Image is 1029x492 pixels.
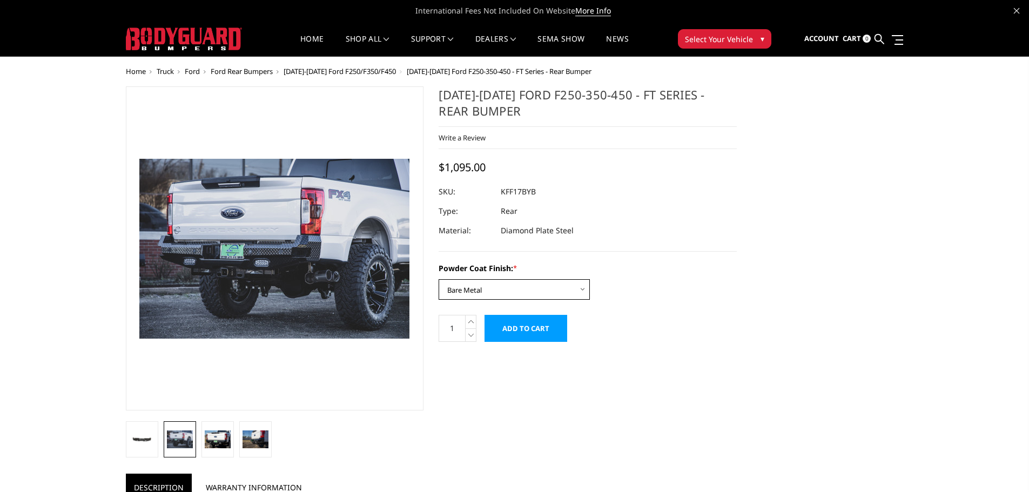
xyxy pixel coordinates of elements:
[439,160,486,174] span: $1,095.00
[407,66,591,76] span: [DATE]-[DATE] Ford F250-350-450 - FT Series - Rear Bumper
[843,33,861,43] span: Cart
[167,430,193,448] img: 2017-2022 Ford F250-350-450 - FT Series - Rear Bumper
[975,440,1029,492] iframe: Chat Widget
[439,182,493,201] dt: SKU:
[439,262,737,274] label: Powder Coat Finish:
[678,29,771,49] button: Select Your Vehicle
[439,221,493,240] dt: Material:
[804,24,839,53] a: Account
[439,133,486,143] a: Write a Review
[863,35,871,43] span: 0
[211,66,273,76] a: Ford Rear Bumpers
[126,66,146,76] a: Home
[300,35,324,56] a: Home
[761,33,764,44] span: ▾
[157,66,174,76] a: Truck
[537,35,584,56] a: SEMA Show
[411,35,454,56] a: Support
[439,201,493,221] dt: Type:
[485,315,567,342] input: Add to Cart
[185,66,200,76] a: Ford
[439,86,737,127] h1: [DATE]-[DATE] Ford F250-350-450 - FT Series - Rear Bumper
[606,35,628,56] a: News
[575,5,611,16] a: More Info
[501,221,574,240] dd: Diamond Plate Steel
[843,24,871,53] a: Cart 0
[126,86,424,410] a: 2017-2022 Ford F250-350-450 - FT Series - Rear Bumper
[501,182,536,201] dd: KFF17BYB
[284,66,396,76] a: [DATE]-[DATE] Ford F250/F350/F450
[804,33,839,43] span: Account
[243,430,268,448] img: 2017-2022 Ford F250-350-450 - FT Series - Rear Bumper
[126,28,242,50] img: BODYGUARD BUMPERS
[129,433,155,446] img: 2017-2022 Ford F250-350-450 - FT Series - Rear Bumper
[475,35,516,56] a: Dealers
[501,201,517,221] dd: Rear
[346,35,389,56] a: shop all
[205,430,231,448] img: 2017-2022 Ford F250-350-450 - FT Series - Rear Bumper
[685,33,753,45] span: Select Your Vehicle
